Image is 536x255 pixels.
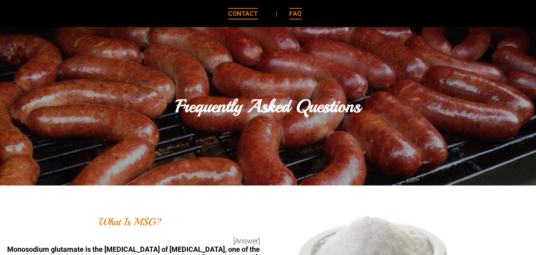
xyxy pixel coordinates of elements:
font: Frequently Asked Questions [175,95,361,118]
font: What Is MSG? [99,215,161,228]
span: CONTACT [228,8,258,19]
span: [Answer] [233,237,260,245]
a: CONTACT [216,3,270,24]
a: FAQ [277,3,313,24]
